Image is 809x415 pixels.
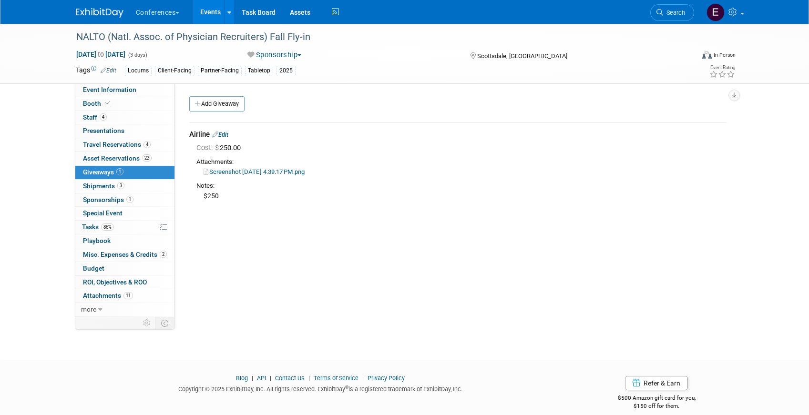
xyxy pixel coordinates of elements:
[249,375,256,382] span: |
[204,168,305,175] a: Screenshot [DATE] 4.39.17 PM.png
[116,168,123,175] span: 1
[123,292,133,299] span: 11
[650,4,694,21] a: Search
[345,385,348,390] sup: ®
[75,289,174,303] a: Attachments11
[76,50,126,59] span: [DATE] [DATE]
[75,97,174,111] a: Booth
[76,65,116,76] td: Tags
[139,317,155,329] td: Personalize Event Tab Strip
[125,66,152,76] div: Locums
[580,388,734,410] div: $500 Amazon gift card for you,
[117,182,124,189] span: 3
[196,158,727,167] div: Attachments:
[477,52,567,60] span: Scottsdale, [GEOGRAPHIC_DATA]
[142,154,152,162] span: 22
[75,193,174,207] a: Sponsorships1
[75,248,174,262] a: Misc. Expenses & Credits2
[196,191,727,201] div: $250
[75,303,174,316] a: more
[83,251,167,258] span: Misc. Expenses & Credits
[83,127,124,134] span: Presentations
[306,375,312,382] span: |
[245,66,273,76] div: Tabletop
[75,111,174,124] a: Staff4
[83,100,112,107] span: Booth
[83,209,123,217] span: Special Event
[82,223,114,231] span: Tasks
[83,237,111,244] span: Playbook
[143,141,151,148] span: 4
[196,143,220,152] span: Cost: $
[105,101,110,106] i: Booth reservation complete
[83,196,133,203] span: Sponsorships
[625,376,688,390] a: Refer & Earn
[198,66,242,76] div: Partner-Facing
[76,383,566,394] div: Copyright © 2025 ExhibitDay, Inc. All rights reserved. ExhibitDay is a registered trademark of Ex...
[83,264,104,272] span: Budget
[75,152,174,165] a: Asset Reservations22
[580,402,734,410] div: $150 off for them.
[75,124,174,138] a: Presentations
[638,50,736,64] div: Event Format
[155,317,174,329] td: Toggle Event Tabs
[75,234,174,248] a: Playbook
[713,51,736,59] div: In-Person
[276,66,296,76] div: 2025
[709,65,735,70] div: Event Rating
[212,131,228,138] a: Edit
[83,113,107,121] span: Staff
[75,207,174,220] a: Special Event
[75,221,174,234] a: Tasks86%
[707,3,725,21] img: Erin Anderson
[83,168,123,176] span: Giveaways
[196,182,727,191] div: Notes:
[75,262,174,275] a: Budget
[83,86,136,93] span: Event Information
[83,278,147,286] span: ROI, Objectives & ROO
[196,143,245,152] span: 250.00
[663,9,685,16] span: Search
[100,113,107,121] span: 4
[126,196,133,203] span: 1
[360,375,366,382] span: |
[244,50,305,60] button: Sponsorship
[314,375,358,382] a: Terms of Service
[75,83,174,97] a: Event Information
[101,223,114,231] span: 86%
[257,375,266,382] a: API
[83,154,152,162] span: Asset Reservations
[101,67,116,74] a: Edit
[160,251,167,258] span: 2
[702,51,712,59] img: Format-Inperson.png
[83,141,151,148] span: Travel Reservations
[73,29,680,46] div: NALTO (Natl. Assoc. of Physician Recruiters) Fall Fly-in
[155,66,195,76] div: Client-Facing
[76,8,123,18] img: ExhibitDay
[267,375,274,382] span: |
[75,138,174,152] a: Travel Reservations4
[75,166,174,179] a: Giveaways1
[189,96,245,111] a: Add Giveaway
[368,375,405,382] a: Privacy Policy
[127,52,147,58] span: (3 days)
[75,180,174,193] a: Shipments3
[81,305,96,313] span: more
[96,51,105,58] span: to
[275,375,305,382] a: Contact Us
[75,276,174,289] a: ROI, Objectives & ROO
[236,375,248,382] a: Blog
[83,182,124,190] span: Shipments
[83,292,133,299] span: Attachments
[189,130,727,140] div: Airline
